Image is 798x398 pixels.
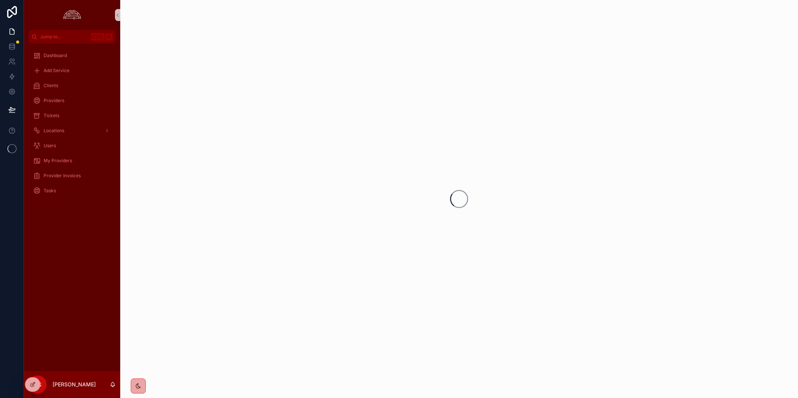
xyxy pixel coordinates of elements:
span: Dashboard [44,53,67,59]
a: Provider Invoices [29,169,116,182]
a: Clients [29,79,116,92]
span: Add Service [44,68,70,74]
button: Jump to...CtrlK [29,30,116,44]
span: Locations [44,128,64,134]
span: My Providers [44,158,72,164]
a: Tickets [29,109,116,122]
a: Dashboard [29,49,116,62]
span: Clients [44,83,58,89]
span: Users [44,143,56,149]
a: Users [29,139,116,152]
span: Ctrl [91,33,104,41]
span: K [106,34,112,40]
a: My Providers [29,154,116,167]
span: Provider Invoices [44,173,81,179]
span: Tasks [44,188,56,194]
span: Providers [44,98,64,104]
img: App logo [61,9,83,21]
div: scrollable content [24,44,120,207]
span: Tickets [44,113,59,119]
a: Tasks [29,184,116,197]
p: [PERSON_NAME] [53,381,96,388]
a: Add Service [29,64,116,77]
a: Providers [29,94,116,107]
span: Jump to... [40,34,88,40]
a: Locations [29,124,116,137]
